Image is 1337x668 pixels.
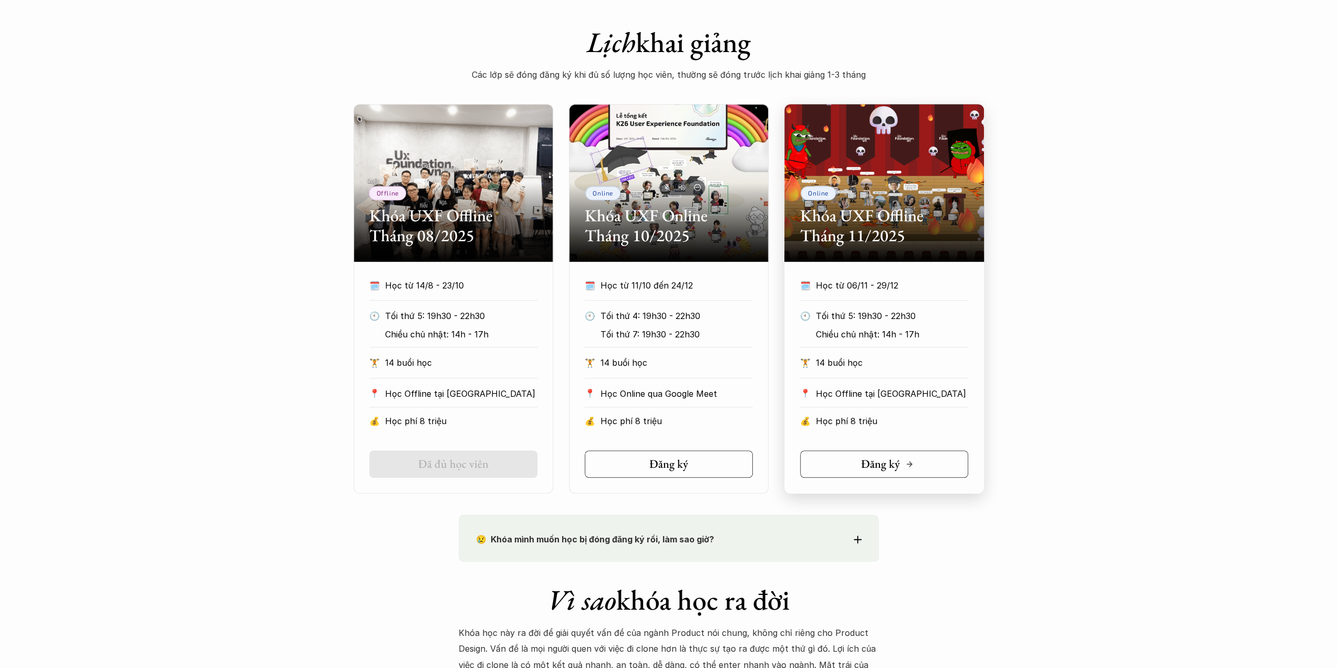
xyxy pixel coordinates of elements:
p: Học phí 8 triệu [385,413,537,429]
p: 🏋️ [585,355,595,371]
p: Học từ 06/11 - 29/12 [816,278,968,293]
p: Học Offline tại [GEOGRAPHIC_DATA] [816,386,968,402]
p: Offline [376,189,398,197]
p: 💰 [369,413,380,429]
p: Tối thứ 5: 19h30 - 22h30 [385,308,532,324]
p: 💰 [585,413,595,429]
p: Tối thứ 4: 19h30 - 22h30 [600,308,747,324]
p: 🕙 [800,308,811,324]
h2: Khóa UXF Online Tháng 10/2025 [585,205,753,246]
p: Các lớp sẽ đóng đăng ký khi đủ số lượng học viên, thường sẽ đóng trước lịch khai giảng 1-3 tháng [459,67,879,83]
em: Lịch [587,24,636,60]
p: 14 buổi học [816,355,968,371]
em: Vì sao [547,581,616,618]
p: 📍 [800,388,811,398]
h1: khóa học ra đời [459,583,879,617]
p: Học phí 8 triệu [600,413,753,429]
h5: Đăng ký [861,457,900,471]
h2: Khóa UXF Offline Tháng 08/2025 [369,205,537,246]
p: Online [808,189,828,197]
p: Học phí 8 triệu [816,413,968,429]
h5: Đăng ký [649,457,688,471]
h2: Khóa UXF Offline Tháng 11/2025 [800,205,968,246]
p: 14 buổi học [385,355,537,371]
h5: Đã đủ học viên [418,457,489,471]
p: 💰 [800,413,811,429]
p: 🏋️ [800,355,811,371]
p: 🗓️ [369,278,380,293]
p: Chiều chủ nhật: 14h - 17h [385,326,532,342]
p: 🕙 [369,308,380,324]
p: Học Offline tại [GEOGRAPHIC_DATA] [385,386,537,402]
p: 🗓️ [585,278,595,293]
p: Tối thứ 7: 19h30 - 22h30 [600,326,747,342]
a: Đăng ký [800,450,968,478]
p: Học từ 14/8 - 23/10 [385,278,537,293]
p: 📍 [369,388,380,398]
p: Online [593,189,613,197]
p: Học từ 11/10 đến 24/12 [600,278,753,293]
h1: khai giảng [459,25,879,59]
strong: 😢 Khóa mình muốn học bị đóng đăng ký rồi, làm sao giờ? [476,534,714,544]
p: Tối thứ 5: 19h30 - 22h30 [816,308,962,324]
p: 🗓️ [800,278,811,293]
p: 📍 [585,388,595,398]
p: 🕙 [585,308,595,324]
a: Đăng ký [585,450,753,478]
p: Chiều chủ nhật: 14h - 17h [816,326,962,342]
p: 🏋️ [369,355,380,371]
p: 14 buổi học [600,355,753,371]
p: Học Online qua Google Meet [600,386,753,402]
